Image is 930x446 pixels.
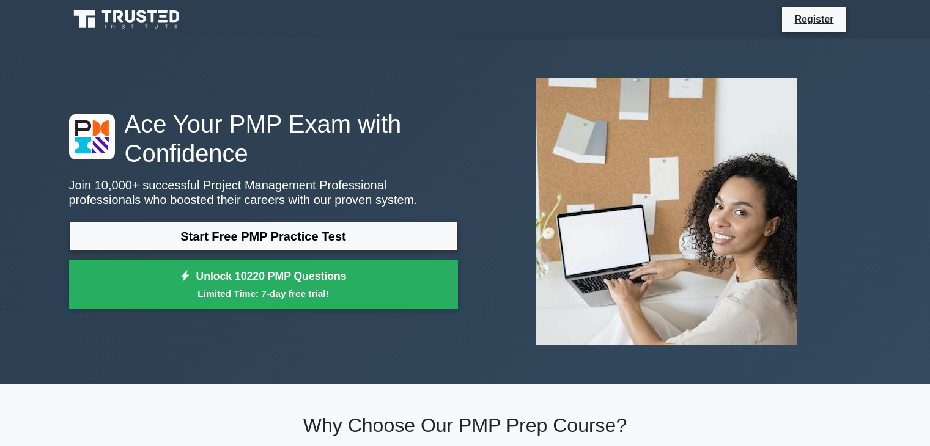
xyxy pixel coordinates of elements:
[787,12,841,27] a: Register
[69,260,458,309] a: Unlock 10220 PMP QuestionsLimited Time: 7-day free trial!
[69,109,458,168] h1: Ace Your PMP Exam with Confidence
[84,287,443,301] small: Limited Time: 7-day free trial!
[69,222,458,251] a: Start Free PMP Practice Test
[69,178,458,207] p: Join 10,000+ successful Project Management Professional professionals who boosted their careers w...
[69,414,862,437] h2: Why Choose Our PMP Prep Course?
